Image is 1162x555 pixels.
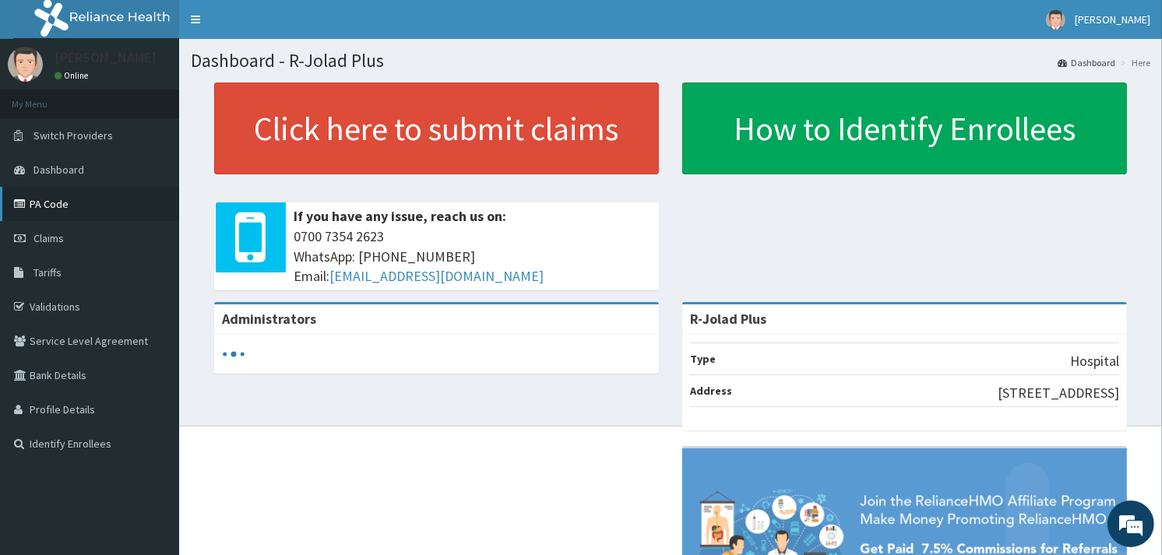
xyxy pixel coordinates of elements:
span: Tariffs [33,265,62,279]
h1: Dashboard - R-Jolad Plus [191,51,1150,71]
p: [PERSON_NAME] [55,51,157,65]
a: Click here to submit claims [214,83,659,174]
b: Administrators [222,310,316,328]
img: User Image [1046,10,1065,30]
img: User Image [8,47,43,82]
b: Address [690,384,732,398]
a: Online [55,70,92,81]
li: Here [1117,56,1150,69]
span: 0700 7354 2623 WhatsApp: [PHONE_NUMBER] Email: [294,227,651,286]
a: [EMAIL_ADDRESS][DOMAIN_NAME] [329,267,544,285]
span: Claims [33,231,64,245]
b: If you have any issue, reach us on: [294,207,506,225]
p: Hospital [1070,351,1119,371]
a: How to Identify Enrollees [682,83,1127,174]
span: Switch Providers [33,128,113,142]
b: Type [690,352,716,366]
span: Dashboard [33,163,84,177]
p: [STREET_ADDRESS] [998,383,1119,403]
a: Dashboard [1058,56,1115,69]
span: [PERSON_NAME] [1075,12,1150,26]
strong: R-Jolad Plus [690,310,766,328]
svg: audio-loading [222,342,245,366]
